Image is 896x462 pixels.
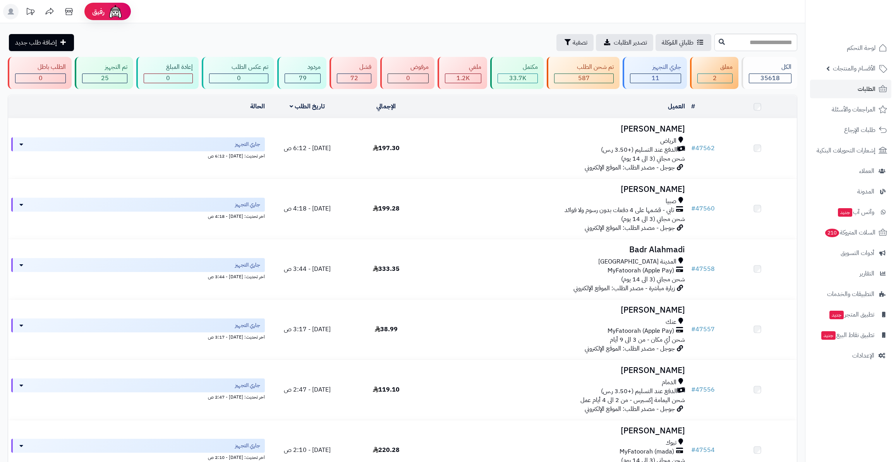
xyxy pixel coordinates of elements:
div: تم عكس الطلب [209,63,268,72]
span: تصدير الطلبات [614,38,647,47]
span: تطبيق المتجر [829,309,874,320]
span: شحن اليمامة إكسبرس - من 2 الى 4 أيام عمل [580,395,685,405]
a: مكتمل 33.7K [489,57,545,89]
a: تم التجهيز 25 [73,57,134,89]
span: إضافة طلب جديد [15,38,57,47]
span: شحن أي مكان - من 3 الى 9 أيام [610,335,685,344]
span: جاري التجهيز [235,261,260,269]
h3: [PERSON_NAME] [429,426,685,435]
img: ai-face.png [108,4,123,19]
span: 33.7K [509,74,526,83]
a: العملاء [810,162,891,180]
span: صبيا [666,197,676,206]
a: تم شحن الطلب 587 [545,57,621,89]
a: إشعارات التحويلات البنكية [810,141,891,160]
span: 1.2K [457,74,470,83]
a: طلبات الإرجاع [810,121,891,139]
h3: [PERSON_NAME] [429,185,685,194]
a: المراجعات والأسئلة [810,100,891,119]
h3: [PERSON_NAME] [429,366,685,375]
a: الإعدادات [810,346,891,365]
span: زيارة مباشرة - مصدر الطلب: الموقع الإلكتروني [573,284,675,293]
span: جاري التجهيز [235,140,260,148]
span: # [691,204,695,213]
span: الدفع عند التسليم (+3.50 ر.س) [601,145,677,154]
span: التقارير [860,268,874,279]
a: # [691,102,695,111]
span: [DATE] - 2:47 ص [284,385,331,394]
span: التطبيقات والخدمات [827,289,874,299]
h3: [PERSON_NAME] [429,306,685,315]
a: وآتس آبجديد [810,203,891,221]
a: تطبيق المتجرجديد [810,305,891,324]
a: العميل [668,102,685,111]
span: رفيق [92,7,105,16]
span: تطبيق نقاط البيع [820,330,874,341]
span: [DATE] - 3:17 ص [284,325,331,334]
span: جوجل - مصدر الطلب: الموقع الإلكتروني [585,163,675,172]
a: إضافة طلب جديد [9,34,74,51]
a: تحديثات المنصة [21,4,40,21]
span: الدفع عند التسليم (+3.50 ر.س) [601,387,677,396]
span: 210 [825,228,839,237]
span: 199.28 [373,204,400,213]
span: 72 [350,74,358,83]
span: جديد [821,331,836,340]
a: الطلب باطل 0 [6,57,73,89]
span: # [691,144,695,153]
span: شحن مجاني (3 الى 14 يوم) [621,275,685,284]
div: اخر تحديث: [DATE] - 3:44 ص [11,272,265,280]
a: الحالة [250,102,265,111]
div: مكتمل [498,63,538,72]
a: التطبيقات والخدمات [810,285,891,303]
span: طلبات الإرجاع [844,125,875,135]
div: إعادة المبلغ [144,63,193,72]
span: MyFatoorah (mada) [620,447,674,456]
div: 1155 [445,74,481,83]
div: مرفوض [388,63,428,72]
div: اخر تحديث: [DATE] - 4:18 ص [11,212,265,220]
span: عنك [666,318,676,327]
img: logo-2.png [843,14,889,30]
div: تم التجهيز [82,63,127,72]
a: الإجمالي [376,102,396,111]
span: الإعدادات [852,350,874,361]
span: المدينة [GEOGRAPHIC_DATA] [598,257,676,266]
a: جاري التجهيز 11 [621,57,688,89]
span: جاري التجهيز [235,442,260,450]
div: ملغي [445,63,481,72]
span: الطلبات [858,84,875,94]
span: جاري التجهيز [235,322,260,329]
span: شحن مجاني (3 الى 14 يوم) [621,154,685,163]
h3: [PERSON_NAME] [429,125,685,133]
a: مردود 79 [276,57,328,89]
div: 11 [630,74,681,83]
a: #47557 [691,325,715,334]
div: 0 [15,74,65,83]
a: معلق 2 [688,57,740,89]
span: 79 [299,74,307,83]
button: تصفية [556,34,594,51]
a: مرفوض 0 [379,57,436,89]
span: جوجل - مصدر الطلب: الموقع الإلكتروني [585,223,675,233]
span: 333.35 [373,264,400,274]
span: [DATE] - 6:12 ص [284,144,331,153]
span: 0 [39,74,43,83]
a: تم عكس الطلب 0 [200,57,276,89]
h3: Badr Alahmadi [429,245,685,254]
a: تصدير الطلبات [596,34,653,51]
a: #47562 [691,144,715,153]
span: 0 [166,74,170,83]
span: الدمام [662,378,676,387]
div: 79 [285,74,320,83]
span: لوحة التحكم [847,43,875,53]
span: المدونة [857,186,874,197]
span: السلات المتروكة [824,227,875,238]
div: 0 [209,74,268,83]
div: 2 [698,74,732,83]
a: #47558 [691,264,715,274]
span: 0 [237,74,241,83]
a: #47554 [691,445,715,455]
span: [DATE] - 3:44 ص [284,264,331,274]
span: المراجعات والأسئلة [832,104,875,115]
